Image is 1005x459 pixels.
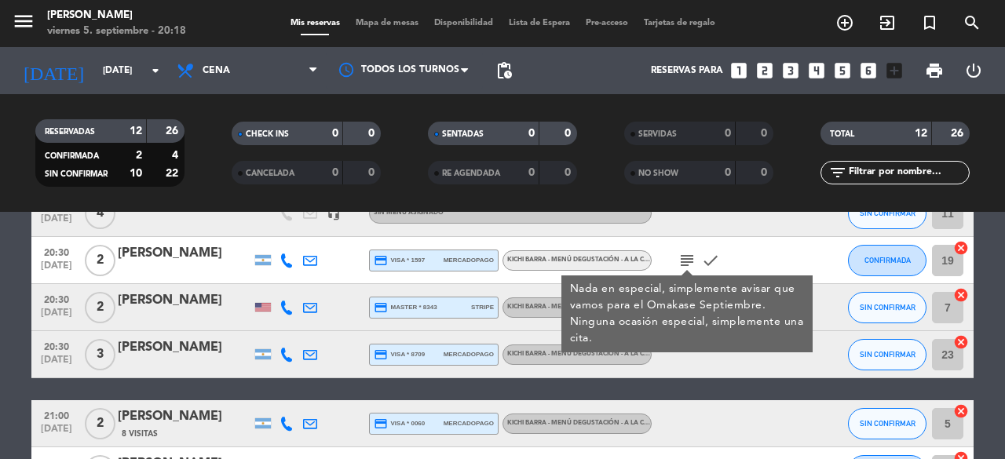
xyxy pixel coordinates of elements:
span: SERVIDAS [638,130,677,138]
i: credit_card [374,301,388,315]
strong: 0 [332,167,338,178]
strong: 0 [761,167,770,178]
i: looks_one [729,60,749,81]
i: power_settings_new [964,61,983,80]
strong: 0 [368,128,378,139]
div: [PERSON_NAME] [118,337,251,358]
button: SIN CONFIRMAR [848,339,926,370]
span: 21:00 [37,406,76,424]
strong: 0 [565,167,574,178]
span: TOTAL [830,130,854,138]
i: filter_list [828,163,847,182]
span: CONFIRMADA [864,256,911,264]
span: [DATE] [37,355,76,373]
button: menu [12,9,35,38]
span: SENTADAS [442,130,484,138]
i: headset_mic [327,206,341,220]
span: 2 [85,245,115,276]
strong: 0 [761,128,770,139]
i: arrow_drop_down [146,61,165,80]
input: Filtrar por nombre... [847,164,969,181]
span: mercadopago [444,418,494,428]
strong: 0 [368,167,378,178]
div: LOG OUT [954,47,993,94]
i: cancel [953,287,969,303]
i: add_box [884,60,904,81]
span: 4 [85,198,115,229]
i: menu [12,9,35,33]
i: credit_card [374,253,388,268]
button: SIN CONFIRMAR [848,408,926,439]
span: visa * 8709 [374,348,425,362]
strong: 4 [172,150,181,161]
span: SIN CONFIRMAR [860,303,915,311]
div: Nada en especial, simplemente avisar que vamos para el Omakase Septiembre. Ninguna ocasión especi... [570,281,805,347]
button: SIN CONFIRMAR [848,198,926,229]
div: [PERSON_NAME] [118,290,251,311]
span: Pre-acceso [578,19,636,27]
strong: 0 [528,167,535,178]
i: looks_4 [806,60,827,81]
span: 20:30 [37,337,76,355]
strong: 10 [130,168,142,179]
i: search [963,13,981,32]
i: subject [678,251,696,270]
span: Mis reservas [283,19,348,27]
i: cancel [953,403,969,419]
span: master * 8343 [374,301,437,315]
div: [PERSON_NAME] [47,8,186,24]
i: looks_two [755,60,775,81]
i: [DATE] [12,53,95,88]
span: pending_actions [495,61,513,80]
i: looks_3 [780,60,801,81]
i: check [701,251,720,270]
strong: 0 [725,167,731,178]
i: cancel [953,240,969,256]
span: CANCELADA [246,169,294,177]
i: exit_to_app [878,13,897,32]
strong: 12 [915,128,927,139]
i: credit_card [374,348,388,362]
i: turned_in_not [920,13,939,32]
span: [DATE] [37,424,76,442]
span: RE AGENDADA [442,169,500,177]
span: Kichi Barra - Menú degustación - A la carta [507,351,660,357]
span: 3 [85,339,115,370]
strong: 26 [951,128,967,139]
span: Kichi Barra - Menú degustación - A la carta [507,420,660,426]
span: CONFIRMADA [45,152,99,160]
strong: 0 [528,128,535,139]
span: 20:30 [37,290,76,308]
span: Kichi Barra - Menú degustación - A la carta [507,257,660,263]
i: add_circle_outline [835,13,854,32]
strong: 26 [166,126,181,137]
i: cancel [953,334,969,350]
span: SIN CONFIRMAR [860,419,915,428]
button: SIN CONFIRMAR [848,292,926,323]
span: CHECK INS [246,130,289,138]
span: Lista de Espera [501,19,578,27]
div: [PERSON_NAME] [118,406,251,427]
i: credit_card [374,417,388,431]
span: Sin menú asignado [374,209,444,216]
span: Cena [203,65,230,76]
span: Mapa de mesas [348,19,426,27]
span: 2 [85,292,115,323]
span: Tarjetas de regalo [636,19,723,27]
span: mercadopago [444,349,494,359]
span: visa * 1597 [374,253,425,268]
span: 8 Visitas [122,428,158,440]
strong: 0 [725,128,731,139]
span: print [925,61,944,80]
div: [PERSON_NAME] [118,243,251,264]
span: [DATE] [37,260,76,279]
strong: 0 [565,128,574,139]
button: CONFIRMADA [848,245,926,276]
span: SIN CONFIRMAR [860,209,915,217]
span: stripe [471,302,494,312]
i: looks_5 [832,60,853,81]
span: Kichi Barra - Menú degustación - A la carta [507,304,660,310]
strong: 22 [166,168,181,179]
span: 20:30 [37,242,76,260]
span: SIN CONFIRMAR [860,350,915,359]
